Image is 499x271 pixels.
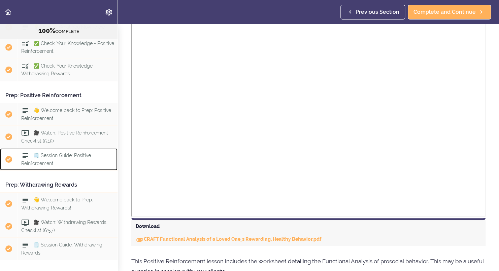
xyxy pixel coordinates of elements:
[21,197,93,210] span: 👋 Welcome back to Prep: Withdrawing Rewards!
[21,41,114,54] span: ✅ Check: Your Knowledge - Positive Reinforcement
[408,5,491,20] a: Complete and Continue
[131,220,486,233] div: Download
[4,8,12,16] svg: Back to course curriculum
[136,236,322,242] a: DownloadCRAFT Functional Analysis of a Loved One_s Rewarding, Healthy Behavior.pdf
[21,242,102,255] span: 🗒️ Session Guide: Withdrawing Rewards
[105,8,113,16] svg: Settings Menu
[136,236,144,244] svg: Download
[21,108,111,121] span: 👋 Welcome back to Prep: Positive Reinforcement!
[21,63,96,76] span: ✅ Check: Your Knowledge - Withdrawing Rewards
[340,5,405,20] a: Previous Section
[38,27,55,35] span: 100%
[21,153,91,166] span: 🗒️ Session Guide: Positive Reinforcement
[21,130,108,143] span: 🎥 Watch: Positive Reinforcement Checklist (5:15)
[413,8,476,16] span: Complete and Continue
[8,27,109,35] div: COMPLETE
[356,8,399,16] span: Previous Section
[21,220,106,233] span: 🎥 Watch: Withdrawing Rewards Checklist (6:57)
